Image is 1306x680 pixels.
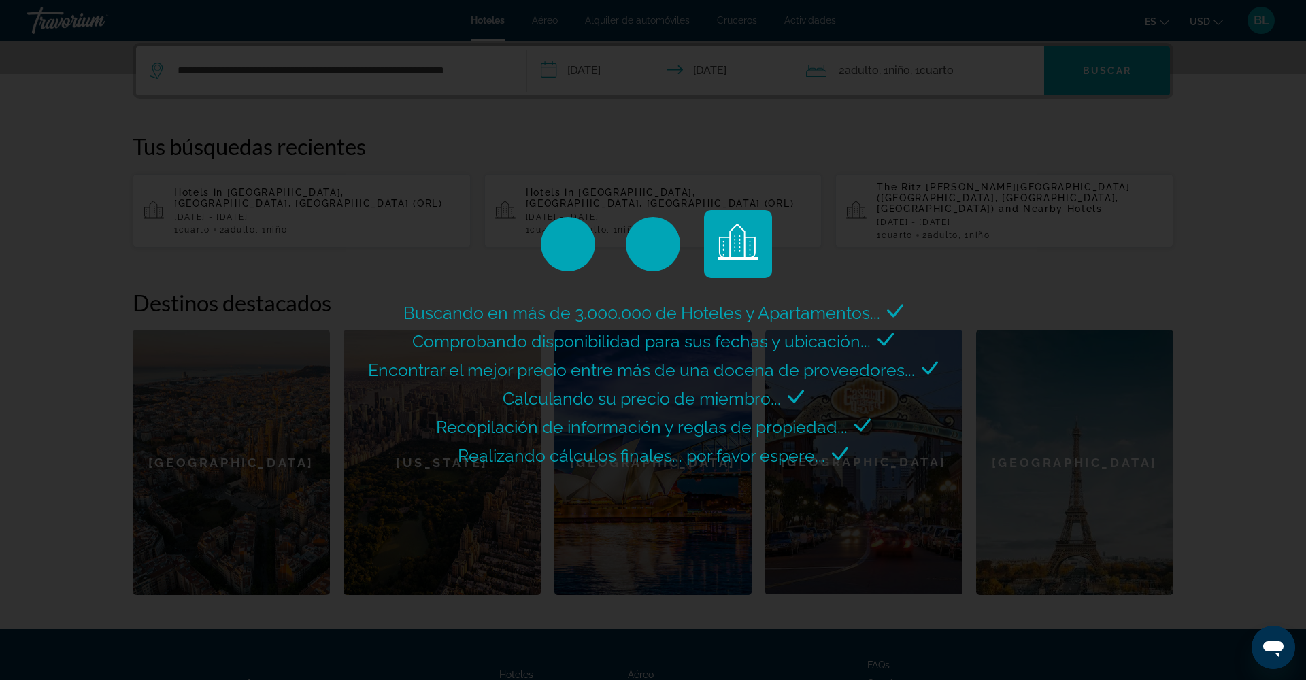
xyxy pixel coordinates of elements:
span: Realizando cálculos finales... por favor espere... [458,445,825,466]
span: Calculando su precio de miembro... [503,388,781,409]
iframe: Botón para iniciar la ventana de mensajería [1252,626,1295,669]
span: Buscando en más de 3.000.000 de Hoteles y Apartamentos... [403,303,880,323]
span: Comprobando disponibilidad para sus fechas y ubicación... [412,331,871,352]
span: Recopilación de información y reglas de propiedad... [436,417,848,437]
span: Encontrar el mejor precio entre más de una docena de proveedores... [368,360,915,380]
